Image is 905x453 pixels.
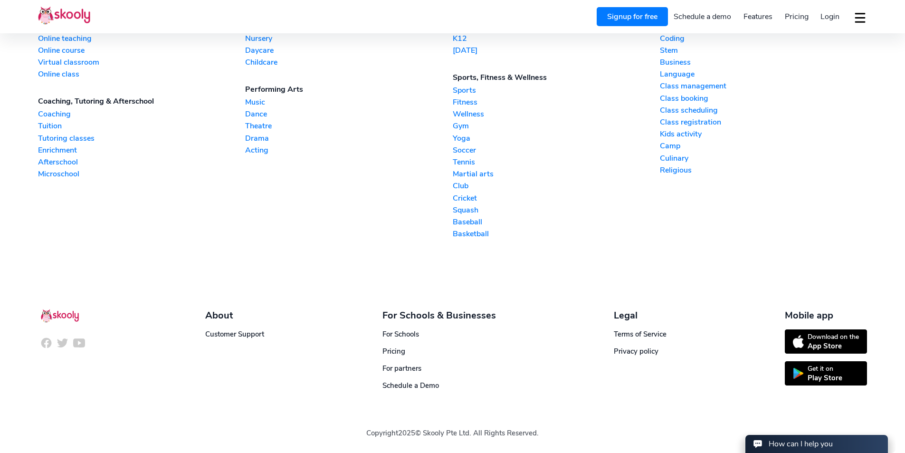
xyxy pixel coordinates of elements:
[785,11,809,22] span: Pricing
[38,157,245,167] a: Afterschool
[453,145,660,155] a: Soccer
[453,193,660,203] a: Cricket
[398,428,415,438] span: 2025
[785,329,867,354] a: Download on theApp Store
[245,121,452,131] a: Theatre
[382,347,405,356] a: Pricing
[668,9,738,24] a: Schedule a demo
[38,45,245,56] a: Online course
[245,33,452,44] a: Nursery
[38,33,245,44] a: Online teaching
[38,121,245,131] a: Tuition
[205,309,264,322] div: About
[820,11,839,22] span: Login
[453,33,660,44] a: K12
[38,145,245,155] a: Enrichment
[73,337,85,349] img: icon-youtube
[245,84,452,95] div: Performing Arts
[660,165,867,175] a: Religious
[660,45,867,56] a: Stem
[808,364,842,373] div: Get it on
[453,72,660,83] div: Sports, Fitness & Wellness
[205,329,264,339] a: Customer Support
[38,133,245,144] a: Tutoring classes
[660,93,867,104] a: Class booking
[660,105,867,116] a: Class scheduling
[785,309,867,322] div: Mobile app
[245,97,452,107] a: Music
[41,309,79,322] img: Skooly
[38,109,245,119] a: Coaching
[614,309,667,322] div: Legal
[453,229,660,239] a: Basketball
[660,153,867,164] a: Culinary
[453,97,660,107] a: Fitness
[793,335,804,348] img: icon-appstore
[814,9,846,24] a: Login
[38,169,245,179] a: Microschool
[382,381,439,390] a: Schedule a Demo
[793,368,804,379] img: icon-playstore
[453,205,660,215] a: Squash
[597,7,668,26] a: Signup for free
[382,364,421,373] a: For partners
[614,329,667,339] a: Terms of Service
[453,109,660,119] a: Wellness
[660,81,867,91] a: Class management
[245,57,452,67] a: Childcare
[660,141,867,151] a: Camp
[38,96,245,106] div: Coaching, Tutoring & Afterschool
[453,217,660,227] a: Baseball
[453,85,660,96] a: Sports
[660,69,867,79] a: Language
[453,121,660,131] a: Gym
[808,332,859,341] div: Download on the
[245,145,452,155] a: Acting
[38,6,90,25] img: Skooly
[660,57,867,67] a: Business
[660,33,867,44] a: Coding
[38,57,245,67] a: Virtual classroom
[382,309,496,322] div: For Schools & Businesses
[808,341,859,351] div: App Store
[38,390,867,453] div: Copyright © Skooly Pte Ltd. All Rights Reserved.
[245,109,452,119] a: Dance
[660,117,867,127] a: Class registration
[453,169,660,179] a: Martial arts
[245,45,452,56] a: Daycare
[660,129,867,139] a: Kids activity
[853,7,867,29] button: dropdown menu
[40,337,52,349] img: icon-facebook
[785,361,867,386] a: Get it onPlay Store
[453,181,660,191] a: Club
[453,157,660,167] a: Tennis
[453,133,660,144] a: Yoga
[614,347,658,356] a: Privacy policy
[245,133,452,144] a: Drama
[38,69,245,79] a: Online class
[57,337,68,349] img: icon-twitter
[382,329,419,339] a: For Schools
[808,373,842,383] div: Play Store
[737,9,779,24] a: Features
[779,9,815,24] a: Pricing
[453,45,660,56] a: [DATE]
